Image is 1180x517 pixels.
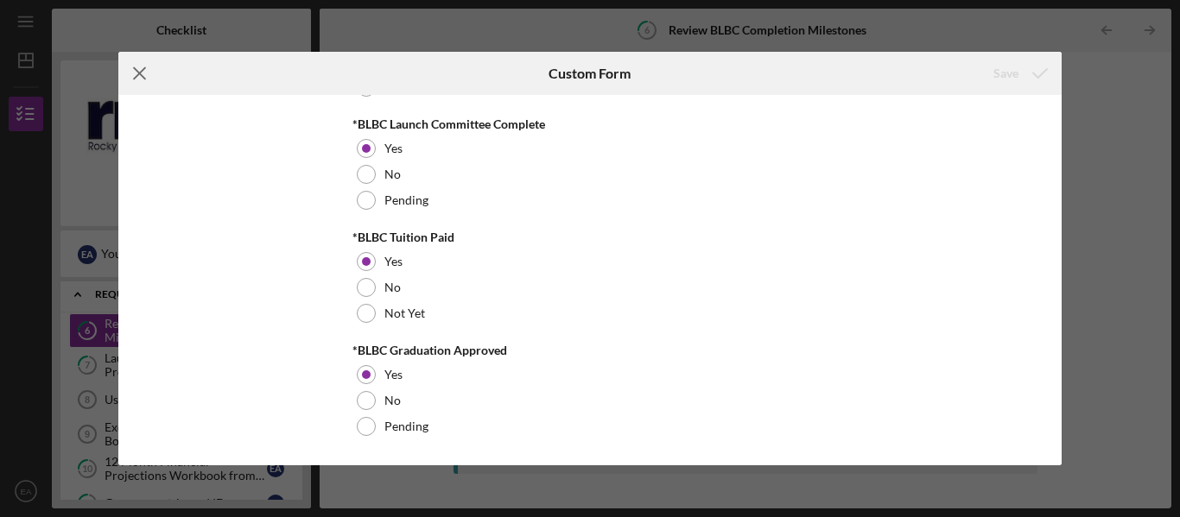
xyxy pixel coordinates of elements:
[384,394,401,407] label: No
[384,419,428,433] label: Pending
[384,281,401,294] label: No
[384,368,403,381] label: Yes
[352,230,828,244] div: *BLBC Tuition Paid
[993,56,1018,91] div: Save
[976,56,1062,91] button: Save
[384,193,428,207] label: Pending
[384,255,403,268] label: Yes
[549,66,631,81] h6: Custom Form
[352,344,828,357] div: *BLBC Graduation Approved
[352,117,828,131] div: *BLBC Launch Committee Complete
[384,142,403,155] label: Yes
[384,306,425,320] label: Not Yet
[384,167,401,181] label: No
